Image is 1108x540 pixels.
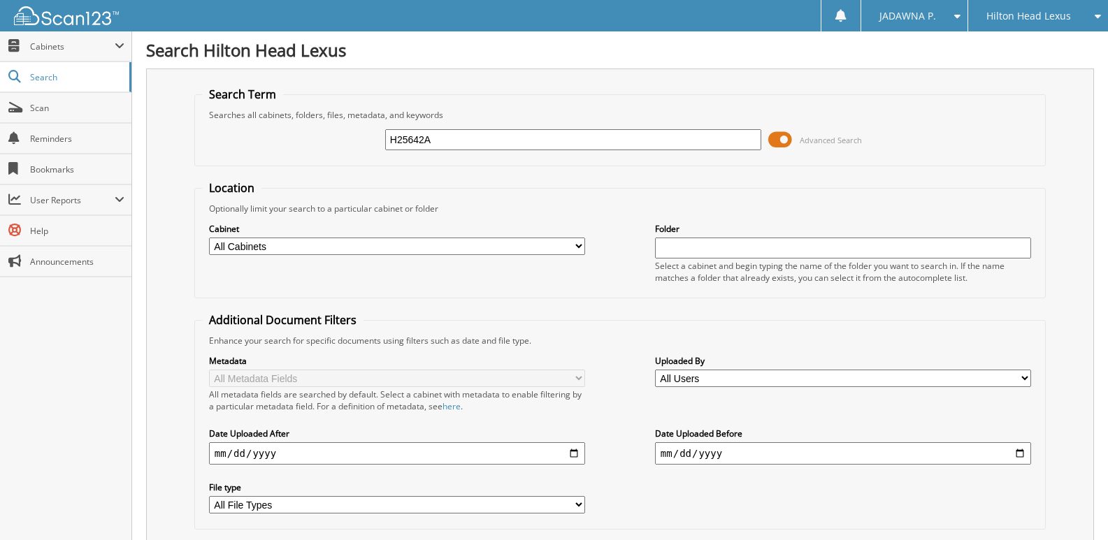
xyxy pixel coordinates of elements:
legend: Search Term [202,87,283,102]
input: start [209,442,585,465]
label: Uploaded By [655,355,1031,367]
a: here [443,400,461,412]
div: Select a cabinet and begin typing the name of the folder you want to search in. If the name match... [655,260,1031,284]
label: Cabinet [209,223,585,235]
span: Search [30,71,122,83]
label: File type [209,481,585,493]
div: All metadata fields are searched by default. Select a cabinet with metadata to enable filtering b... [209,388,585,412]
label: Metadata [209,355,585,367]
label: Date Uploaded Before [655,428,1031,439]
div: Searches all cabinets, folders, files, metadata, and keywords [202,109,1038,121]
iframe: Chat Widget [1038,473,1108,540]
img: scan123-logo-white.svg [14,6,119,25]
h1: Search Hilton Head Lexus [146,38,1094,61]
span: JADAWNA P. [879,12,936,20]
label: Date Uploaded After [209,428,585,439]
span: Announcements [30,256,124,268]
span: Scan [30,102,124,114]
label: Folder [655,223,1031,235]
input: end [655,442,1031,465]
span: User Reports [30,194,115,206]
div: Optionally limit your search to a particular cabinet or folder [202,203,1038,214]
span: Advanced Search [800,135,862,145]
span: Bookmarks [30,163,124,175]
legend: Additional Document Filters [202,312,364,328]
span: Hilton Head Lexus [986,12,1071,20]
span: Cabinets [30,41,115,52]
div: Enhance your search for specific documents using filters such as date and file type. [202,335,1038,346]
span: Help [30,225,124,237]
span: Reminders [30,133,124,145]
legend: Location [202,180,261,196]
